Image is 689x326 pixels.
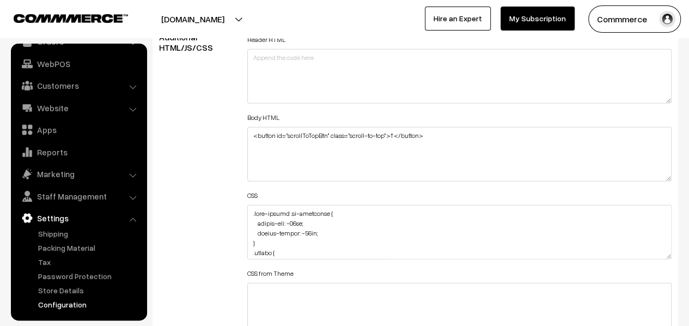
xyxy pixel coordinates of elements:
textarea: .lore-ipsumd .si-ametconse { adipis-eli: -06se; doeius-tempor: -56in; } .utlabo { etdolo-mag: -94... [247,205,672,259]
a: Apps [14,120,143,140]
textarea: <button id="scrollToTopBtn" class="scroll-to-top">↑</button> [247,127,672,182]
img: user [659,11,675,27]
a: Configuration [35,299,143,310]
img: COMMMERCE [14,14,128,22]
a: WebPOS [14,54,143,74]
label: CSS from Theme [247,269,294,279]
a: Hire an Expert [425,7,491,31]
a: Staff Management [14,186,143,206]
label: CSS [247,191,258,201]
a: My Subscription [501,7,575,31]
a: Customers [14,76,143,95]
a: Store Details [35,285,143,296]
a: Tax [35,256,143,268]
label: Header HTML [247,35,285,45]
a: Shipping [35,228,143,239]
a: Settings [14,208,143,228]
a: COMMMERCE [14,11,109,24]
span: Additional HTML/JS/CSS [159,32,226,53]
a: Packing Material [35,242,143,253]
a: Website [14,98,143,118]
a: Reports [14,142,143,162]
a: Marketing [14,164,143,184]
label: Body HTML [247,113,279,123]
button: [DOMAIN_NAME] [123,5,263,33]
a: Password Protection [35,270,143,282]
button: Commmerce [588,5,681,33]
